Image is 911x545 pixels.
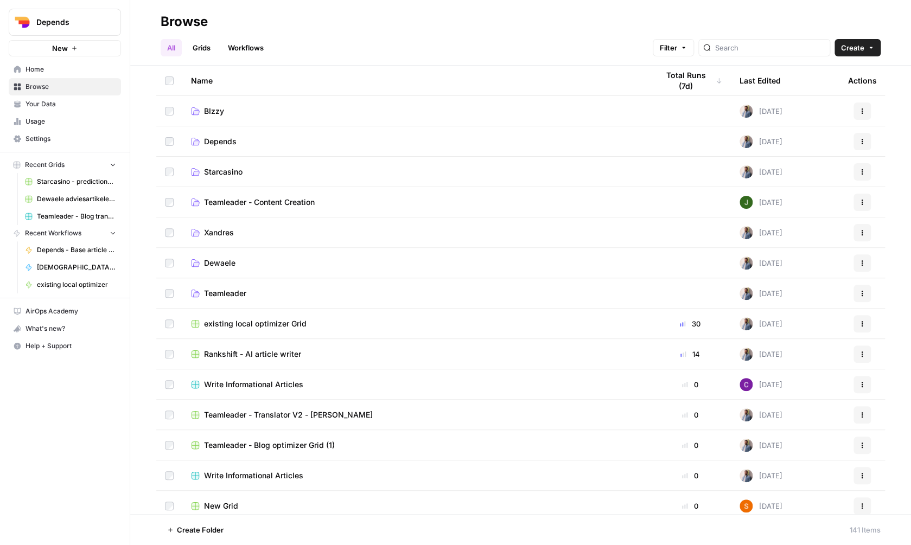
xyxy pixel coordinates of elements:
[36,17,102,28] span: Depends
[9,113,121,130] a: Usage
[191,106,641,117] a: BIzzy
[9,40,121,56] button: New
[740,135,753,148] img: 542af2wjek5zirkck3dd1n2hljhm
[740,348,782,361] div: [DATE]
[37,262,116,272] span: [DEMOGRAPHIC_DATA] - lokale teksten
[653,39,694,56] button: Filter
[740,439,753,452] img: 542af2wjek5zirkck3dd1n2hljhm
[161,521,230,538] button: Create Folder
[191,227,641,238] a: Xandres
[204,470,303,481] span: Write Informational Articles
[740,499,753,512] img: y5w7aucoxux127fbokselpcfhhxb
[740,196,753,209] img: ibvp2fn0xxp1avljsga1xqf48l9o
[161,13,208,30] div: Browse
[20,276,121,293] a: existing local optimizer
[37,177,116,187] span: Starcasino - predictions - matches grid JPL
[740,439,782,452] div: [DATE]
[204,501,238,511] span: New Grid
[161,39,182,56] a: All
[191,470,641,481] a: Write Informational Articles
[204,318,307,329] span: existing local optimizer Grid
[740,348,753,361] img: 542af2wjek5zirkck3dd1n2hljhm
[740,469,753,482] img: 542af2wjek5zirkck3dd1n2hljhm
[658,409,722,420] div: 0
[658,501,722,511] div: 0
[20,190,121,208] a: Dewaele adviesartikelen optimalisatie suggesties
[658,470,722,481] div: 0
[660,42,677,53] span: Filter
[740,317,782,330] div: [DATE]
[26,306,116,316] span: AirOps Academy
[9,337,121,355] button: Help + Support
[191,379,641,390] a: Write Informational Articles
[740,408,782,421] div: [DATE]
[191,197,641,208] a: Teamleader - Content Creation
[841,42,864,53] span: Create
[658,379,722,390] div: 0
[191,258,641,268] a: Dewaele
[740,226,782,239] div: [DATE]
[740,469,782,482] div: [DATE]
[204,349,301,360] span: Rankshift - AI article writer
[37,194,116,204] span: Dewaele adviesartikelen optimalisatie suggesties
[191,288,641,299] a: Teamleader
[834,39,881,56] button: Create
[37,211,116,221] span: Teamleader - Blog translator - V3 Grid
[12,12,32,32] img: Depends Logo
[740,408,753,421] img: 542af2wjek5zirkck3dd1n2hljhm
[740,257,753,270] img: 542af2wjek5zirkck3dd1n2hljhm
[740,196,782,209] div: [DATE]
[658,349,722,360] div: 14
[9,157,121,173] button: Recent Grids
[191,440,641,451] a: Teamleader - Blog optimizer Grid (1)
[221,39,270,56] a: Workflows
[740,135,782,148] div: [DATE]
[26,82,116,92] span: Browse
[740,66,781,95] div: Last Edited
[191,318,641,329] a: existing local optimizer Grid
[740,165,753,178] img: 542af2wjek5zirkck3dd1n2hljhm
[848,66,877,95] div: Actions
[191,349,641,360] a: Rankshift - AI article writer
[9,61,121,78] a: Home
[740,499,782,512] div: [DATE]
[850,524,881,535] div: 141 Items
[9,78,121,95] a: Browse
[204,409,373,420] span: Teamleader - Translator V2 - [PERSON_NAME]
[37,280,116,290] span: existing local optimizer
[191,66,641,95] div: Name
[20,241,121,259] a: Depends - Base article writer
[25,228,81,238] span: Recent Workflows
[740,165,782,178] div: [DATE]
[191,409,641,420] a: Teamleader - Translator V2 - [PERSON_NAME]
[204,379,303,390] span: Write Informational Articles
[20,259,121,276] a: [DEMOGRAPHIC_DATA] - lokale teksten
[20,208,121,225] a: Teamleader - Blog translator - V3 Grid
[177,524,224,535] span: Create Folder
[658,66,722,95] div: Total Runs (7d)
[204,197,315,208] span: Teamleader - Content Creation
[740,378,782,391] div: [DATE]
[740,317,753,330] img: 542af2wjek5zirkck3dd1n2hljhm
[204,288,246,299] span: Teamleader
[52,43,68,54] span: New
[9,9,121,36] button: Workspace: Depends
[740,105,782,118] div: [DATE]
[715,42,825,53] input: Search
[191,166,641,177] a: Starcasino
[204,106,224,117] span: BIzzy
[658,318,722,329] div: 30
[9,95,121,113] a: Your Data
[740,378,753,391] img: pztarfhstn1c64xktqzc4g5rzd74
[204,166,243,177] span: Starcasino
[9,225,121,241] button: Recent Workflows
[740,226,753,239] img: 542af2wjek5zirkck3dd1n2hljhm
[204,258,235,268] span: Dewaele
[9,303,121,320] a: AirOps Academy
[740,105,753,118] img: 542af2wjek5zirkck3dd1n2hljhm
[26,134,116,144] span: Settings
[740,287,753,300] img: 542af2wjek5zirkck3dd1n2hljhm
[9,320,121,337] button: What's new?
[191,501,641,511] a: New Grid
[191,136,641,147] a: Depends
